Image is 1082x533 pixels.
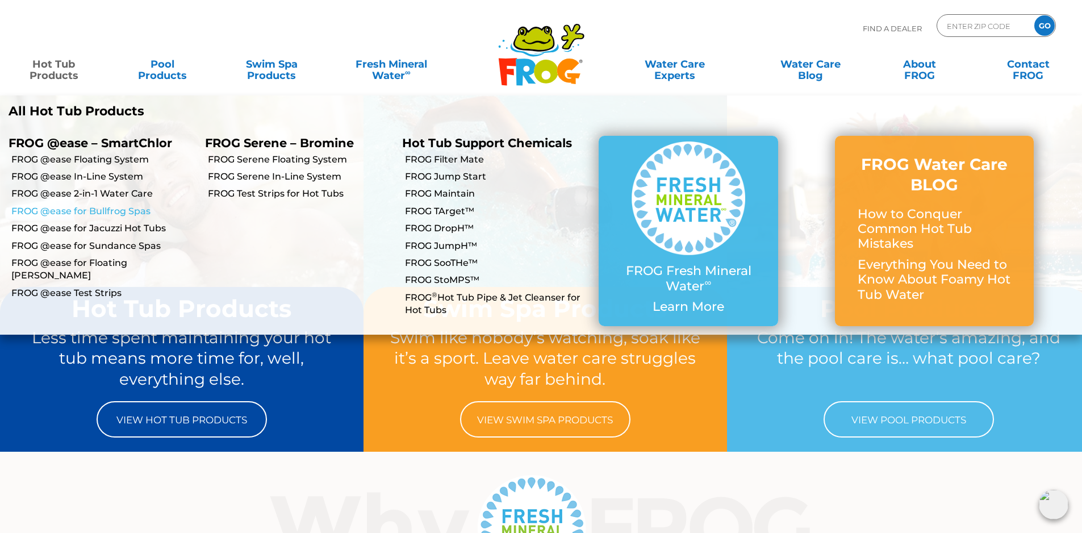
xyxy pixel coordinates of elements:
a: Water CareExperts [606,53,743,76]
a: FROG SooTHe™ [405,257,590,269]
p: Everything You Need to Know About Foamy Hot Tub Water [858,257,1011,302]
a: FROG @ease for Jacuzzi Hot Tubs [11,222,197,235]
a: View Hot Tub Products [97,401,267,438]
a: FROG®Hot Tub Pipe & Jet Cleanser for Hot Tubs [405,292,590,317]
p: Come on in! The water’s amazing, and the pool care is… what pool care? [749,327,1069,390]
a: FROG Serene In-Line System [208,170,393,183]
a: Hot TubProducts [11,53,96,76]
p: Swim like nobody’s watching, soak like it’s a sport. Leave water care struggles way far behind. [385,327,705,390]
a: Water CareBlog [768,53,853,76]
p: FROG Fresh Mineral Water [621,264,755,294]
a: FROG Jump Start [405,170,590,183]
p: Find A Dealer [863,14,922,43]
a: FROG Test Strips for Hot Tubs [208,188,393,200]
sup: ∞ [704,277,711,288]
a: All Hot Tub Products [9,104,533,119]
a: FROG Maintain [405,188,590,200]
a: FROG JumpH™ [405,240,590,252]
input: GO [1034,15,1055,36]
p: Less time spent maintaining your hot tub means more time for, well, everything else. [22,327,342,390]
a: FROG @ease for Bullfrog Spas [11,205,197,218]
sup: ® [432,290,437,299]
a: FROG @ease In-Line System [11,170,197,183]
a: FROG @ease for Sundance Spas [11,240,197,252]
a: Fresh MineralWater∞ [338,53,444,76]
a: FROG @ease 2-in-1 Water Care [11,188,197,200]
sup: ∞ [405,68,411,77]
p: FROG @ease – SmartChlor [9,136,188,150]
a: View Swim Spa Products [460,401,630,438]
a: FROG Filter Mate [405,153,590,166]
a: FROG TArget™ [405,205,590,218]
a: FROG Fresh Mineral Water∞ Learn More [621,141,755,320]
a: View Pool Products [824,401,994,438]
h3: FROG Water Care BLOG [858,154,1011,195]
p: FROG Serene – Bromine [205,136,385,150]
a: FROG @ease Floating System [11,153,197,166]
p: How to Conquer Common Hot Tub Mistakes [858,207,1011,252]
a: PoolProducts [120,53,205,76]
input: Zip Code Form [946,18,1022,34]
a: ContactFROG [986,53,1071,76]
a: FROG Water Care BLOG How to Conquer Common Hot Tub Mistakes Everything You Need to Know About Foa... [858,154,1011,308]
a: Hot Tub Support Chemicals [402,136,572,150]
a: FROG @ease for Floating [PERSON_NAME] [11,257,197,282]
a: FROG StoMPS™ [405,274,590,286]
a: FROG Serene Floating System [208,153,393,166]
a: AboutFROG [877,53,962,76]
a: Swim SpaProducts [229,53,314,76]
p: Learn More [621,299,755,314]
a: FROG @ease Test Strips [11,287,197,299]
a: FROG DropH™ [405,222,590,235]
img: openIcon [1039,490,1068,519]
